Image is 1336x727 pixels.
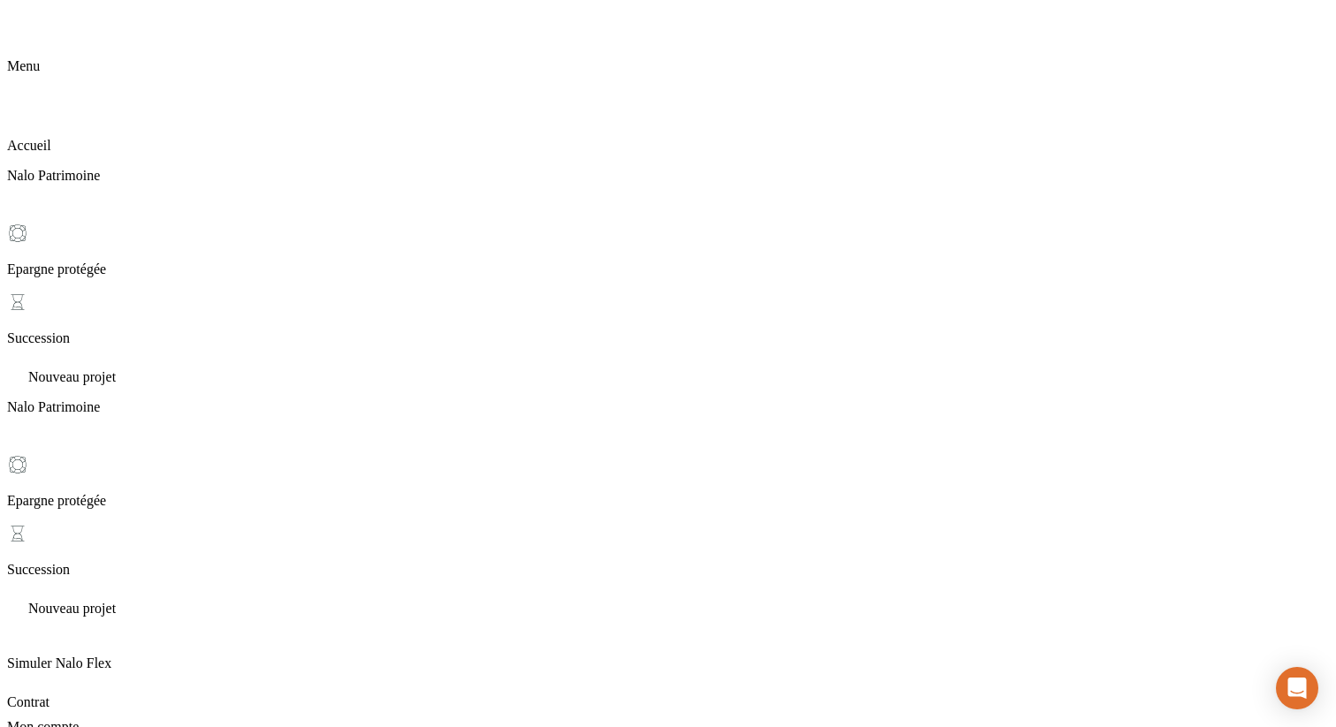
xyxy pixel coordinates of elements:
[7,454,1329,509] div: Epargne protégée
[7,592,1329,617] div: Nouveau projet
[7,223,1329,277] div: Epargne protégée
[7,562,1329,578] p: Succession
[7,138,1329,154] p: Accueil
[7,330,1329,346] p: Succession
[28,369,116,384] span: Nouveau projet
[7,523,1329,578] div: Succession
[7,655,1329,671] p: Simuler Nalo Flex
[7,99,1329,154] div: Accueil
[7,694,49,709] span: Contrat
[7,58,40,73] span: Menu
[7,292,1329,346] div: Succession
[7,360,1329,385] div: Nouveau projet
[7,399,1329,415] p: Nalo Patrimoine
[7,261,1329,277] p: Epargne protégée
[28,601,116,616] span: Nouveau projet
[7,617,1329,671] div: Simuler Nalo Flex
[7,493,1329,509] p: Epargne protégée
[1276,667,1318,709] div: Open Intercom Messenger
[7,168,1329,184] p: Nalo Patrimoine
